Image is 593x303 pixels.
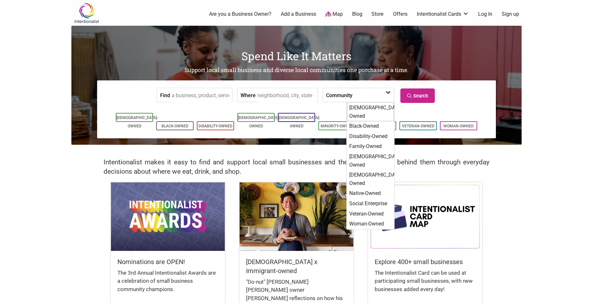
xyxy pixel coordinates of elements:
a: Sign up [502,11,519,18]
div: [DEMOGRAPHIC_DATA]-Owned [347,170,394,188]
div: Social Enterprise [347,198,394,209]
div: Native-Owned [347,188,394,198]
a: Add a Business [281,11,316,18]
a: [DEMOGRAPHIC_DATA]-Owned [278,115,320,128]
div: The Intentionalist Card can be used at participating small businesses, with new businesses added ... [375,269,476,300]
img: Intentionalist Card Map [368,182,482,251]
div: The 3rd Annual Intentionalist Awards are a celebration of small business community champions. [117,269,218,300]
div: [DEMOGRAPHIC_DATA]-Owned [347,151,394,170]
input: a business, product, service [172,88,231,103]
img: Intentionalist Awards [111,182,225,251]
label: Where [241,88,256,102]
a: Map [325,11,343,18]
a: Search [400,88,435,103]
h2: Support local small business and diverse local communities one purchase at a time. [71,66,522,74]
input: neighborhood, city, state [257,88,316,103]
div: Black-Owned [347,121,394,131]
a: Offers [393,11,407,18]
h1: Spend Like It Matters [71,48,522,64]
label: Community [326,88,352,102]
a: Minority-Owned [321,124,353,128]
h2: Intentionalist makes it easy to find and support local small businesses and the diverse people be... [104,158,489,176]
a: Blog [352,11,362,18]
a: Disability-Owned [198,124,233,128]
a: Woman-Owned [443,124,474,128]
a: Veteran-Owned [402,124,434,128]
a: [DEMOGRAPHIC_DATA]-Owned [116,115,158,128]
h5: Nominations are OPEN! [117,257,218,266]
div: Woman-Owned [347,219,394,229]
a: Black-Owned [161,124,188,128]
a: [DEMOGRAPHIC_DATA]-Owned [238,115,280,128]
a: Are you a Business Owner? [209,11,271,18]
img: King Donuts - Hong Chhuor [240,182,353,251]
div: [DEMOGRAPHIC_DATA]-Owned [347,102,394,121]
img: Intentionalist [71,3,102,23]
div: Veteran-Owned [347,209,394,219]
a: Intentionalist Cards [417,11,469,18]
label: Find [160,88,170,102]
a: Log In [478,11,492,18]
h5: [DEMOGRAPHIC_DATA] x Immigrant-owned [246,257,347,275]
a: Store [371,11,384,18]
div: Disability-Owned [347,131,394,142]
h5: Explore 400+ small businesses [375,257,476,266]
div: Family-Owned [347,141,394,151]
